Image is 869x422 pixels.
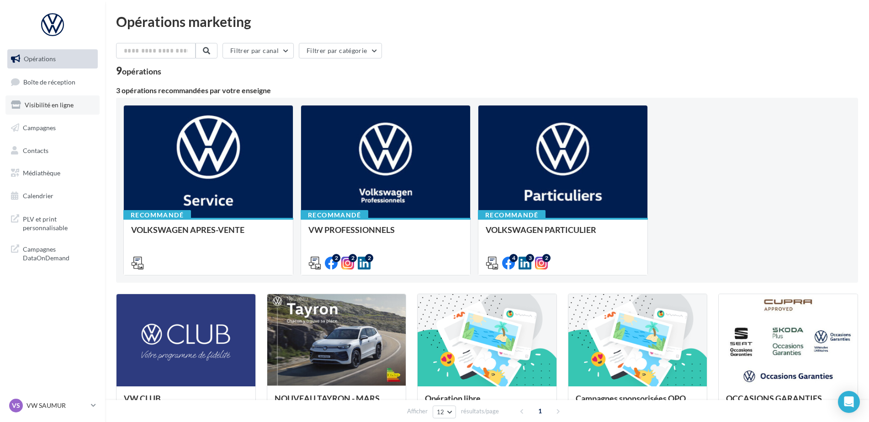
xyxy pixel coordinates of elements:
span: Boîte de réception [23,78,75,85]
div: 2 [542,254,551,262]
p: VW SAUMUR [26,401,87,410]
span: VS [12,401,20,410]
span: Afficher [407,407,428,416]
div: opérations [122,67,161,75]
span: Calendrier [23,192,53,200]
span: Médiathèque [23,169,60,177]
button: Filtrer par canal [223,43,294,58]
span: VOLKSWAGEN APRES-VENTE [131,225,244,235]
div: 3 opérations recommandées par votre enseigne [116,87,858,94]
div: 9 [116,66,161,76]
a: PLV et print personnalisable [5,209,100,236]
span: VOLKSWAGEN PARTICULIER [486,225,596,235]
span: Campagnes DataOnDemand [23,243,94,263]
span: OCCASIONS GARANTIES [726,393,822,403]
div: Open Intercom Messenger [838,391,860,413]
a: Boîte de réception [5,72,100,92]
a: Campagnes DataOnDemand [5,239,100,266]
button: Filtrer par catégorie [299,43,382,58]
div: 2 [365,254,373,262]
div: 2 [349,254,357,262]
a: Contacts [5,141,100,160]
div: Recommandé [301,210,368,220]
span: 1 [533,404,547,418]
button: 12 [433,406,456,418]
a: VS VW SAUMUR [7,397,98,414]
div: 4 [509,254,518,262]
span: VW PROFESSIONNELS [308,225,395,235]
a: Campagnes [5,118,100,137]
span: Campagnes [23,124,56,132]
div: Opérations marketing [116,15,858,28]
span: Visibilité en ligne [25,101,74,109]
div: Recommandé [123,210,191,220]
div: 3 [526,254,534,262]
span: PLV et print personnalisable [23,213,94,232]
a: Visibilité en ligne [5,95,100,115]
a: Calendrier [5,186,100,206]
a: Médiathèque [5,164,100,183]
span: Opération libre [425,393,481,403]
span: 12 [437,408,445,416]
span: VW CLUB [124,393,161,403]
div: 2 [332,254,340,262]
span: Opérations [24,55,56,63]
span: résultats/page [461,407,499,416]
div: Recommandé [478,210,546,220]
span: Campagnes sponsorisées OPO [576,393,686,403]
a: Opérations [5,49,100,69]
span: Contacts [23,146,48,154]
